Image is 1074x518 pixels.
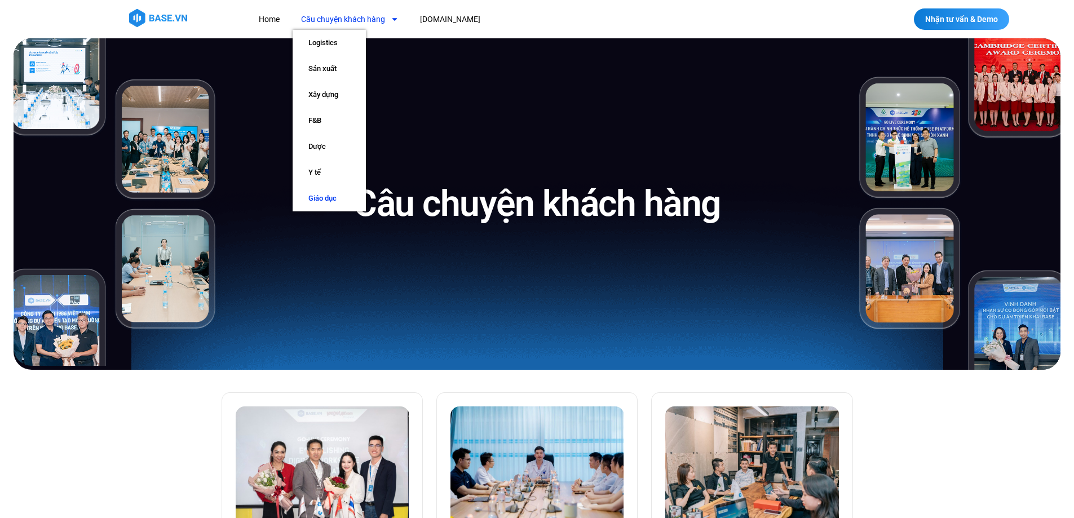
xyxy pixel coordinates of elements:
a: Home [250,9,288,30]
a: Nhận tư vấn & Demo [914,8,1009,30]
h1: Câu chuyện khách hàng [353,180,721,227]
ul: Câu chuyện khách hàng [293,30,366,211]
span: Nhận tư vấn & Demo [925,15,998,23]
a: Xây dựng [293,82,366,108]
a: Câu chuyện khách hàng [293,9,407,30]
a: Giáo dục [293,185,366,211]
nav: Menu [250,9,687,30]
a: [DOMAIN_NAME] [412,9,489,30]
a: Dược [293,134,366,160]
a: Logistics [293,30,366,56]
a: F&B [293,108,366,134]
a: Sản xuất [293,56,366,82]
a: Y tế [293,160,366,185]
